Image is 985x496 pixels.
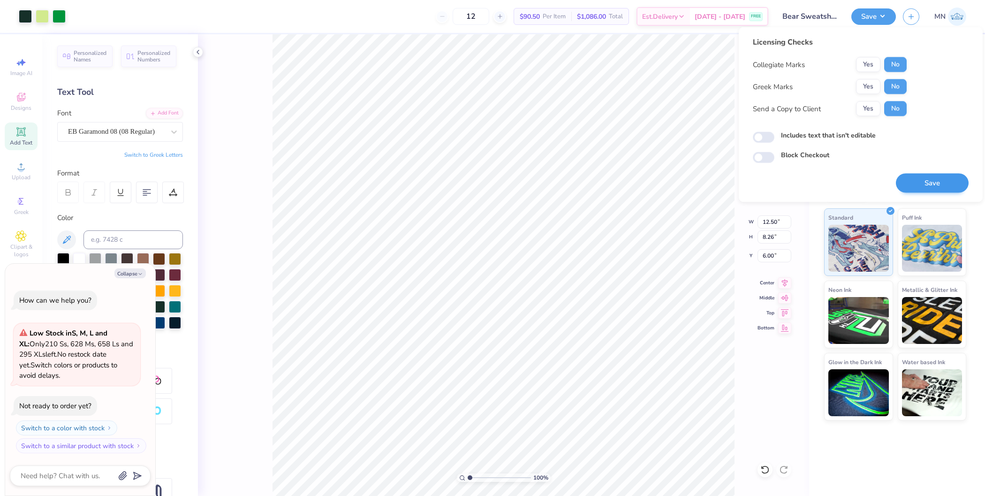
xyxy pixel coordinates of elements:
[902,369,962,416] img: Water based Ink
[856,79,880,94] button: Yes
[19,401,91,411] div: Not ready to order yet?
[5,243,38,258] span: Clipart & logos
[57,86,183,99] div: Text Tool
[533,473,548,482] span: 100 %
[114,268,146,278] button: Collapse
[856,57,880,72] button: Yes
[74,50,107,63] span: Personalized Names
[753,103,821,114] div: Send a Copy to Client
[83,230,183,249] input: e.g. 7428 c
[146,108,183,119] div: Add Font
[902,297,962,344] img: Metallic & Glitter Ink
[828,285,851,295] span: Neon Ink
[828,225,889,272] img: Standard
[136,443,141,449] img: Switch to a similar product with stock
[758,280,774,286] span: Center
[902,285,957,295] span: Metallic & Glitter Ink
[609,12,623,22] span: Total
[828,297,889,344] img: Neon Ink
[758,310,774,316] span: Top
[124,151,183,159] button: Switch to Greek Letters
[453,8,489,25] input: – –
[695,12,745,22] span: [DATE] - [DATE]
[753,81,793,92] div: Greek Marks
[781,130,876,140] label: Includes text that isn't editable
[16,420,117,435] button: Switch to a color with stock
[902,225,962,272] img: Puff Ink
[828,357,882,367] span: Glow in the Dark Ink
[10,69,32,77] span: Image AI
[106,425,112,431] img: Switch to a color with stock
[828,369,889,416] img: Glow in the Dark Ink
[753,37,907,48] div: Licensing Checks
[19,350,106,370] span: No restock date yet.
[14,208,29,216] span: Greek
[902,213,922,222] span: Puff Ink
[775,7,844,26] input: Untitled Design
[884,101,907,116] button: No
[948,8,966,26] img: Mark Navarro
[751,13,761,20] span: FREE
[57,213,183,223] div: Color
[884,79,907,94] button: No
[520,12,540,22] span: $90.50
[19,296,91,305] div: How can we help you?
[934,11,946,22] span: MN
[851,8,896,25] button: Save
[57,108,71,119] label: Font
[57,168,184,179] div: Format
[758,295,774,301] span: Middle
[19,328,133,380] span: Only 210 Ss, 628 Ms, 658 Ls and 295 XLs left. Switch colors or products to avoid delays.
[11,104,31,112] span: Designs
[137,50,171,63] span: Personalized Numbers
[856,101,880,116] button: Yes
[934,8,966,26] a: MN
[753,59,805,70] div: Collegiate Marks
[902,357,945,367] span: Water based Ink
[543,12,566,22] span: Per Item
[781,150,829,160] label: Block Checkout
[896,174,969,193] button: Save
[642,12,678,22] span: Est. Delivery
[19,328,107,349] strong: Low Stock in S, M, L and XL :
[12,174,30,181] span: Upload
[10,139,32,146] span: Add Text
[758,325,774,331] span: Bottom
[884,57,907,72] button: No
[577,12,606,22] span: $1,086.00
[16,438,146,453] button: Switch to a similar product with stock
[828,213,853,222] span: Standard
